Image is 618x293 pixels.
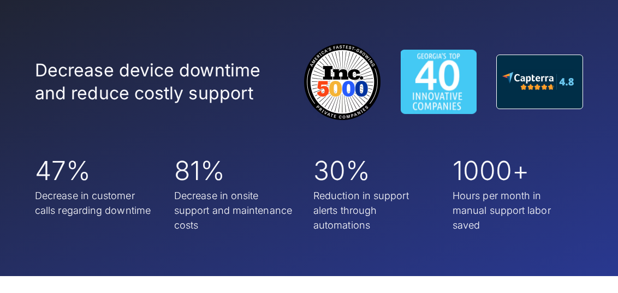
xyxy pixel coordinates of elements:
[35,188,155,218] div: Decrease in customer calls regarding downtime
[313,188,433,232] div: Reduction in support alerts through automations
[174,155,294,187] div: 81%
[174,188,294,232] div: Decrease in onsite support and maintenance costs
[453,188,573,232] div: Hours per month in manual support labor saved
[501,69,577,94] img: Capterra rates Canopy highly
[453,155,573,187] div: 1000+
[304,44,381,120] img: Canopy is an INC 5000 List award winner
[313,155,433,187] div: 30%
[400,50,477,114] img: Canopy is Georgia top 40 innovative companies
[35,59,269,104] h2: Decrease device downtime and reduce costly support
[35,155,155,187] div: 47%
